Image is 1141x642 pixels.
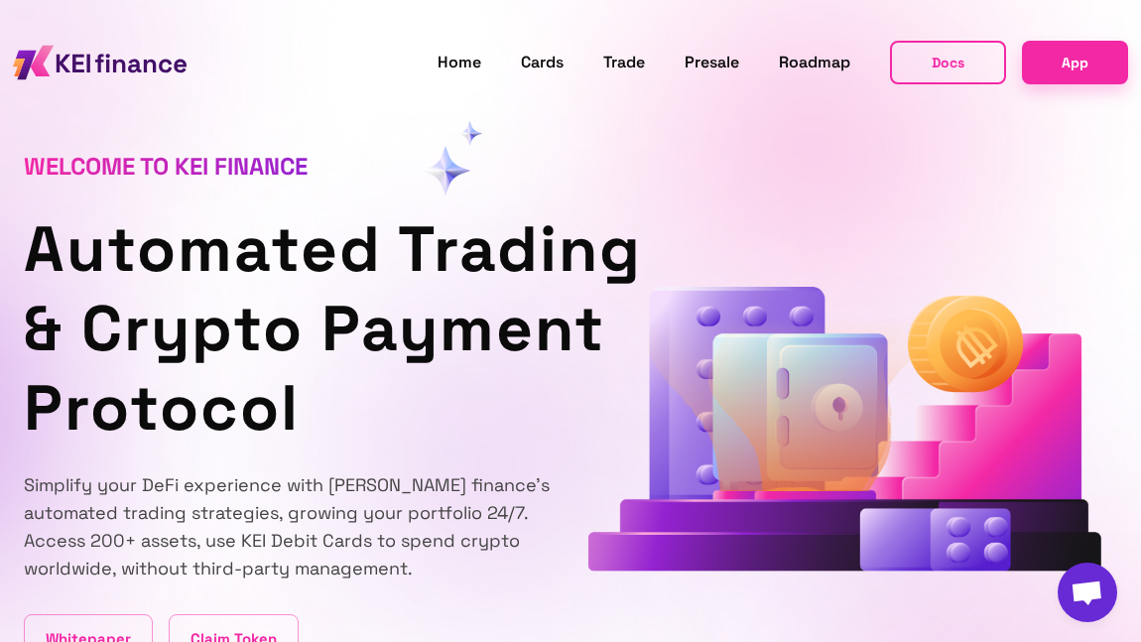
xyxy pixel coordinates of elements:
[24,208,642,290] span: Automated Trading
[1058,563,1117,622] div: Open chat
[24,367,300,449] span: Protocol
[890,41,1006,84] button: Docs
[438,52,481,72] span: Home
[603,50,645,75] a: Trade
[521,50,564,75] a: Cards
[685,52,739,72] span: Presale
[779,52,850,72] span: Roadmap
[24,288,605,369] span: & Crypto Payment
[438,50,481,75] a: Home
[13,40,187,85] img: KEI finance
[603,52,645,72] span: Trade
[24,151,308,182] span: Welcome to KEI finance
[1022,41,1128,83] a: App
[779,50,850,75] a: Roadmap
[588,287,1102,578] div: animation
[932,51,964,74] span: Docs
[1062,51,1088,74] span: App
[521,52,564,72] span: Cards
[685,50,739,75] a: Presale
[24,473,550,579] span: Simplify your DeFi experience with [PERSON_NAME] finance's automated trading strategies, growing ...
